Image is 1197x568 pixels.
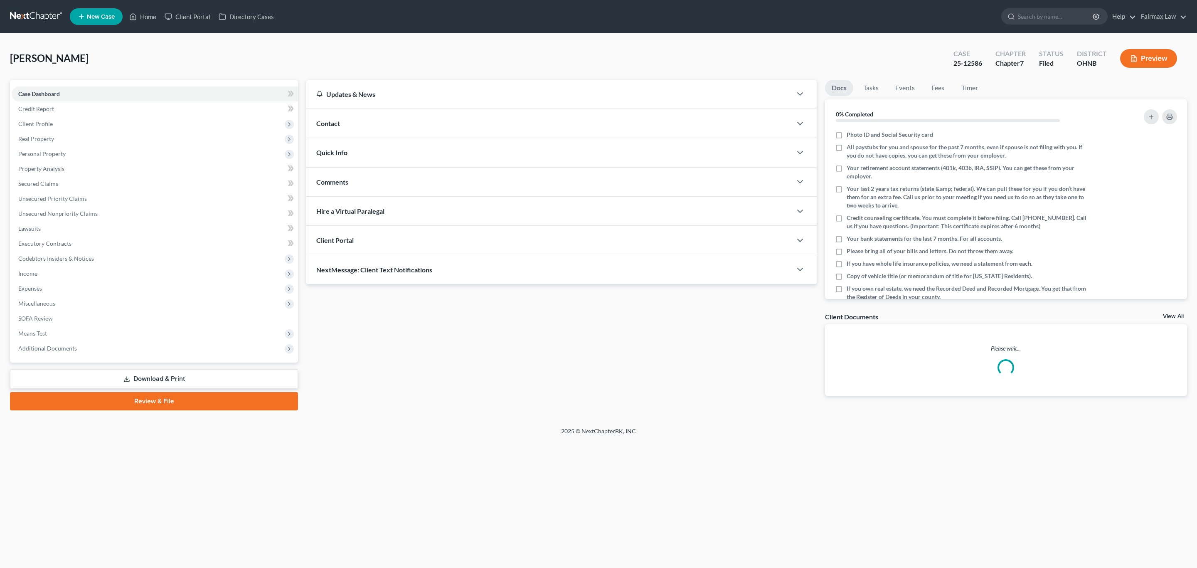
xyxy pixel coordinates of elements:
span: Your bank statements for the last 7 months. For all accounts. [847,235,1002,243]
div: 2025 © NextChapterBK, INC [362,427,835,442]
span: Client Profile [18,120,53,127]
span: Income [18,270,37,277]
div: Client Documents [825,312,878,321]
span: Unsecured Priority Claims [18,195,87,202]
a: Events [889,80,921,96]
a: View All [1163,314,1184,319]
a: Property Analysis [12,161,298,176]
a: Executory Contracts [12,236,298,251]
div: Status [1039,49,1064,59]
a: Client Portal [160,9,214,24]
span: Contact [316,119,340,127]
div: 25-12586 [953,59,982,68]
span: If you have whole life insurance policies, we need a statement from each. [847,259,1032,268]
span: Your last 2 years tax returns (state &amp; federal). We can pull these for you if you don’t have ... [847,185,1089,210]
span: Your retirement account statements (401k, 403b, IRA, SSIP). You can get these from your employer. [847,164,1089,180]
a: Docs [825,80,853,96]
div: Case [953,49,982,59]
span: Copy of vehicle title (or memorandum of title for [US_STATE] Residents). [847,272,1032,280]
a: Directory Cases [214,9,278,24]
a: Lawsuits [12,221,298,236]
div: Updates & News [316,90,782,99]
span: Executory Contracts [18,240,71,247]
span: Comments [316,178,348,186]
span: Credit Report [18,105,54,112]
span: Property Analysis [18,165,64,172]
input: Search by name... [1018,9,1094,24]
a: SOFA Review [12,311,298,326]
button: Preview [1120,49,1177,68]
div: Filed [1039,59,1064,68]
span: If you own real estate, we need the Recorded Deed and Recorded Mortgage. You get that from the Re... [847,284,1089,301]
span: Client Portal [316,236,354,244]
a: Credit Report [12,101,298,116]
a: Review & File [10,392,298,410]
span: Case Dashboard [18,90,60,97]
p: Please wait... [825,344,1187,353]
a: Tasks [857,80,885,96]
span: 7 [1020,59,1024,67]
span: Means Test [18,330,47,337]
span: All paystubs for you and spouse for the past 7 months, even if spouse is not filing with you. If ... [847,143,1089,160]
span: Quick Info [316,148,347,156]
span: Photo ID and Social Security card [847,131,933,139]
span: Please bring all of your bills and letters. Do not throw them away. [847,247,1013,255]
span: New Case [87,14,115,20]
span: Additional Documents [18,345,77,352]
a: Secured Claims [12,176,298,191]
a: Help [1108,9,1136,24]
span: SOFA Review [18,315,53,322]
span: [PERSON_NAME] [10,52,89,64]
span: Credit counseling certificate. You must complete it before filing. Call [PHONE_NUMBER]. Call us i... [847,214,1089,230]
div: District [1077,49,1107,59]
a: Download & Print [10,369,298,389]
span: NextMessage: Client Text Notifications [316,266,432,274]
a: Timer [955,80,985,96]
a: Home [125,9,160,24]
span: Secured Claims [18,180,58,187]
a: Case Dashboard [12,86,298,101]
strong: 0% Completed [836,111,873,118]
a: Fairmax Law [1137,9,1187,24]
span: Codebtors Insiders & Notices [18,255,94,262]
div: OHNB [1077,59,1107,68]
span: Expenses [18,285,42,292]
span: Lawsuits [18,225,41,232]
a: Fees [925,80,951,96]
span: Personal Property [18,150,66,157]
span: Unsecured Nonpriority Claims [18,210,98,217]
span: Miscellaneous [18,300,55,307]
span: Hire a Virtual Paralegal [316,207,384,215]
span: Real Property [18,135,54,142]
a: Unsecured Priority Claims [12,191,298,206]
a: Unsecured Nonpriority Claims [12,206,298,221]
div: Chapter [995,59,1026,68]
div: Chapter [995,49,1026,59]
